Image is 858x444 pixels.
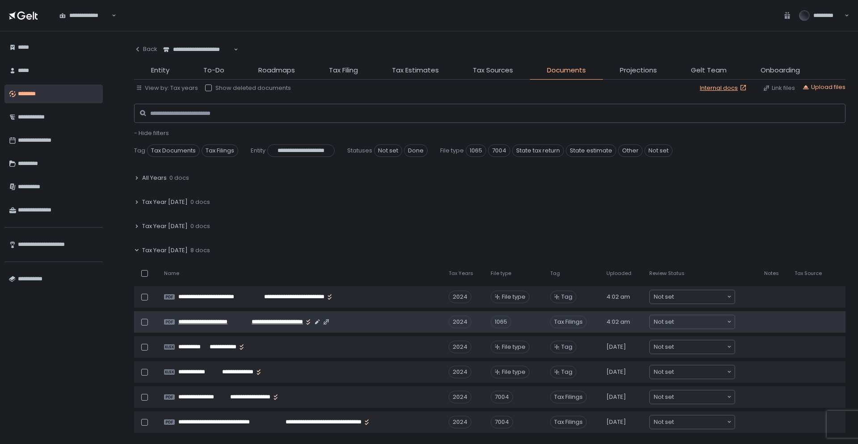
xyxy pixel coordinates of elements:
[134,45,157,53] div: Back
[110,11,111,20] input: Search for option
[654,418,674,427] span: Not set
[650,340,735,354] div: Search for option
[449,341,471,353] div: 2024
[134,40,157,58] button: Back
[142,198,188,206] span: Tax Year [DATE]
[136,84,198,92] button: View by: Tax years
[449,391,471,403] div: 2024
[674,368,726,376] input: Search for option
[392,65,439,76] span: Tax Estimates
[449,366,471,378] div: 2024
[374,144,402,157] span: Not set
[488,144,510,157] span: 7004
[761,65,800,76] span: Onboarding
[347,147,372,155] span: Statuses
[329,65,358,76] span: Tax Filing
[164,270,179,277] span: Name
[644,144,673,157] span: Not set
[142,174,167,182] span: All Years
[654,343,674,351] span: Not set
[54,6,116,25] div: Search for option
[203,65,224,76] span: To-Do
[512,144,564,157] span: State tax return
[550,416,587,428] span: Tax Filings
[691,65,727,76] span: Gelt Team
[606,368,626,376] span: [DATE]
[449,270,473,277] span: Tax Years
[550,270,560,277] span: Tag
[134,147,145,155] span: Tag
[674,292,726,301] input: Search for option
[566,144,616,157] span: State estimate
[650,315,735,329] div: Search for option
[134,129,169,137] button: - Hide filters
[404,144,428,157] span: Done
[606,418,626,426] span: [DATE]
[674,343,726,351] input: Search for option
[650,290,735,304] div: Search for option
[502,293,526,301] span: File type
[473,65,513,76] span: Tax Sources
[449,416,471,428] div: 2024
[606,293,630,301] span: 4:02 am
[258,65,295,76] span: Roadmaps
[251,147,265,155] span: Entity
[550,391,587,403] span: Tax Filings
[561,293,572,301] span: Tag
[649,270,685,277] span: Review Status
[650,415,735,429] div: Search for option
[763,84,795,92] button: Link files
[674,317,726,326] input: Search for option
[620,65,657,76] span: Projections
[502,368,526,376] span: File type
[561,368,572,376] span: Tag
[151,65,169,76] span: Entity
[232,45,233,54] input: Search for option
[561,343,572,351] span: Tag
[449,291,471,303] div: 2024
[157,40,238,59] div: Search for option
[550,316,587,328] span: Tax Filings
[190,198,210,206] span: 0 docs
[654,292,674,301] span: Not set
[606,318,630,326] span: 4:02 am
[547,65,586,76] span: Documents
[466,144,486,157] span: 1065
[190,222,210,230] span: 0 docs
[491,416,513,428] div: 7004
[654,368,674,376] span: Not set
[650,390,735,404] div: Search for option
[502,343,526,351] span: File type
[142,246,188,254] span: Tax Year [DATE]
[674,418,726,427] input: Search for option
[491,316,511,328] div: 1065
[606,343,626,351] span: [DATE]
[795,270,822,277] span: Tax Source
[449,316,471,328] div: 2024
[700,84,749,92] a: Internal docs
[491,270,511,277] span: File type
[142,222,188,230] span: Tax Year [DATE]
[606,270,631,277] span: Uploaded
[147,144,200,157] span: Tax Documents
[802,83,845,91] button: Upload files
[650,365,735,379] div: Search for option
[618,144,643,157] span: Other
[764,270,779,277] span: Notes
[654,317,674,326] span: Not set
[440,147,464,155] span: File type
[491,391,513,403] div: 7004
[190,246,210,254] span: 8 docs
[654,393,674,402] span: Not set
[674,393,726,402] input: Search for option
[606,393,626,401] span: [DATE]
[202,144,238,157] span: Tax Filings
[169,174,189,182] span: 0 docs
